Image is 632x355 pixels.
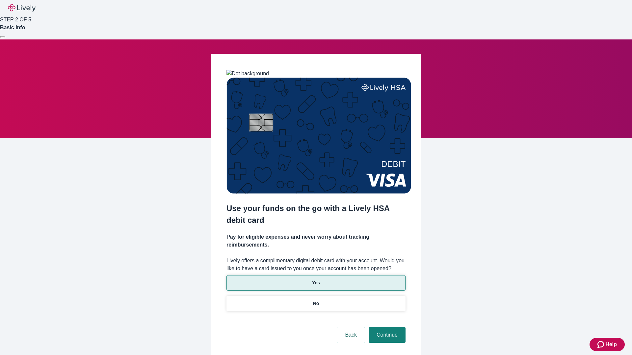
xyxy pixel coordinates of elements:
[369,327,406,343] button: Continue
[226,296,406,311] button: No
[605,341,617,348] span: Help
[597,341,605,348] svg: Zendesk support icon
[590,338,625,351] button: Zendesk support iconHelp
[226,202,406,226] h2: Use your funds on the go with a Lively HSA debit card
[313,300,319,307] p: No
[337,327,365,343] button: Back
[226,257,406,272] label: Lively offers a complimentary digital debit card with your account. Would you like to have a card...
[226,78,411,194] img: Debit card
[8,4,36,12] img: Lively
[226,275,406,291] button: Yes
[226,233,406,249] h4: Pay for eligible expenses and never worry about tracking reimbursements.
[312,279,320,286] p: Yes
[226,70,269,78] img: Dot background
